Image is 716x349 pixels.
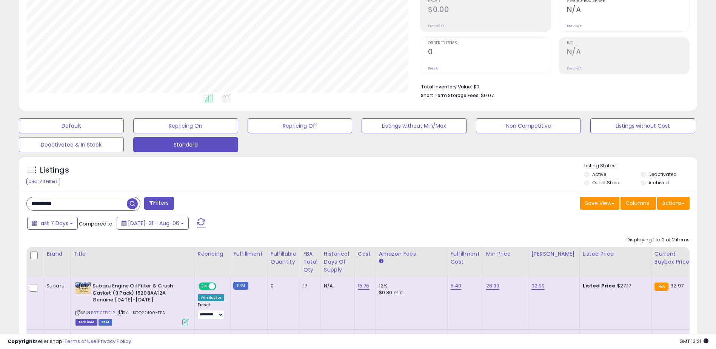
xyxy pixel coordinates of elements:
[531,282,545,290] a: 32.99
[428,66,439,71] small: Prev: 0
[428,24,446,28] small: Prev: $0.00
[654,250,693,266] div: Current Buybox Price
[133,137,238,152] button: Standard
[567,48,689,58] h2: N/A
[379,250,444,258] div: Amazon Fees
[198,294,225,301] div: Win BuyBox
[654,283,668,291] small: FBA
[567,24,582,28] small: Prev: N/A
[324,283,349,289] div: N/A
[362,118,467,133] button: Listings without Min/Max
[428,48,550,58] h2: 0
[233,282,248,290] small: FBM
[46,250,67,258] div: Brand
[198,303,225,320] div: Preset:
[592,171,606,178] label: Active
[128,219,179,227] span: [DATE]-31 - Aug-06
[271,283,294,289] div: 0
[592,179,620,186] label: Out of Stock
[117,310,165,316] span: | SKU: KITQ22490-FBA
[358,282,370,290] a: 15.76
[144,197,174,210] button: Filters
[91,310,115,316] a: B071SFD2L2
[583,283,645,289] div: $27.17
[648,171,677,178] label: Deactivated
[451,282,462,290] a: 5.40
[421,82,684,91] li: $0
[481,92,494,99] span: $0.07
[98,338,131,345] a: Privacy Policy
[65,338,97,345] a: Terms of Use
[75,283,91,294] img: 51Urdh+dWDL._SL40_.jpg
[567,66,582,71] small: Prev: N/A
[580,197,619,210] button: Save View
[38,219,68,227] span: Last 7 Days
[451,250,480,266] div: Fulfillment Cost
[476,118,581,133] button: Non Competitive
[428,5,550,15] h2: $0.00
[233,250,264,258] div: Fulfillment
[648,179,669,186] label: Archived
[627,236,690,244] div: Displaying 1 to 2 of 2 items
[79,220,114,227] span: Compared to:
[567,41,689,45] span: ROI
[99,319,112,326] span: FBM
[27,217,78,230] button: Last 7 Days
[40,165,69,176] h5: Listings
[379,258,383,265] small: Amazon Fees.
[248,118,353,133] button: Repricing Off
[198,250,227,258] div: Repricing
[657,197,690,210] button: Actions
[670,282,684,289] span: 32.97
[583,250,648,258] div: Listed Price
[486,282,500,290] a: 26.99
[8,338,35,345] strong: Copyright
[567,5,689,15] h2: N/A
[271,250,297,266] div: Fulfillable Quantity
[583,282,617,289] b: Listed Price:
[133,118,238,133] button: Repricing On
[8,338,131,345] div: seller snap | |
[379,289,442,296] div: $0.30 min
[75,283,189,324] div: ASIN:
[75,319,97,326] span: Listings that have been deleted from Seller Central
[19,137,124,152] button: Deactivated & In Stock
[531,250,576,258] div: [PERSON_NAME]
[590,118,695,133] button: Listings without Cost
[428,41,550,45] span: Ordered Items
[117,217,189,230] button: [DATE]-31 - Aug-06
[421,92,480,99] b: Short Term Storage Fees:
[679,338,708,345] span: 2025-08-14 13:21 GMT
[303,250,317,274] div: FBA Total Qty
[625,199,649,207] span: Columns
[46,283,65,289] div: Subaru
[303,283,315,289] div: 17
[324,250,351,274] div: Historical Days Of Supply
[621,197,656,210] button: Columns
[379,283,442,289] div: 12%
[19,118,124,133] button: Default
[92,283,184,306] b: Subaru Engine Oil Filter & Crush Gasket (3 Pack) 15208AA12A Genuine [DATE]-[DATE]
[486,250,525,258] div: Min Price
[215,283,227,290] span: OFF
[358,250,373,258] div: Cost
[584,162,697,170] p: Listing States:
[199,283,209,290] span: ON
[26,178,60,185] div: Clear All Filters
[74,250,191,258] div: Title
[421,83,472,90] b: Total Inventory Value:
